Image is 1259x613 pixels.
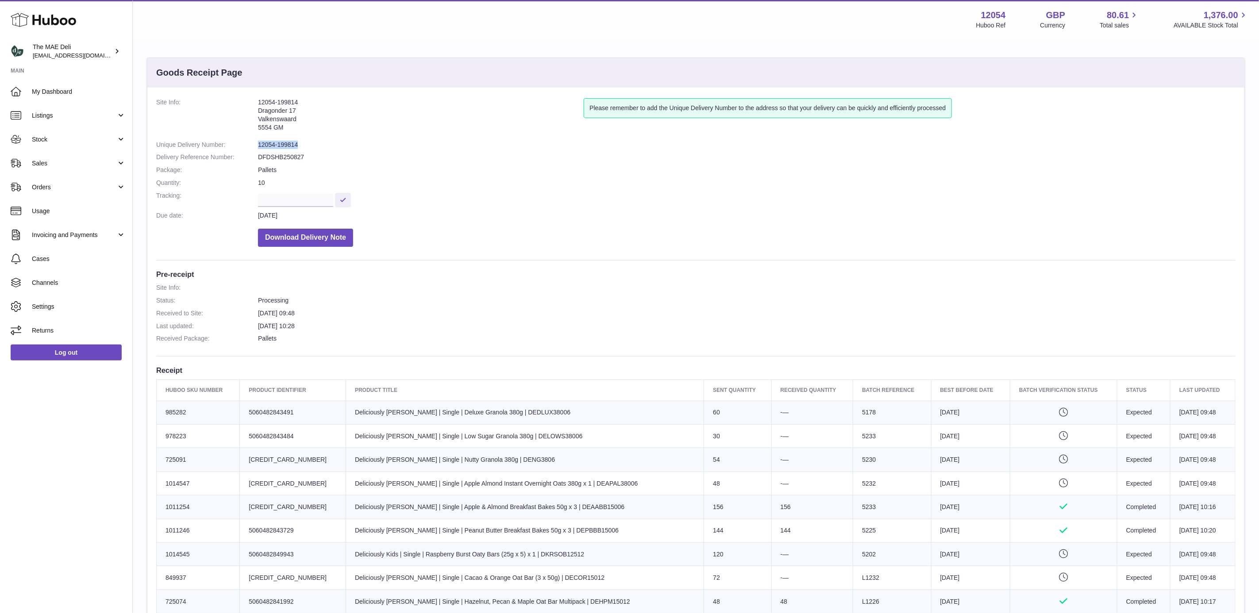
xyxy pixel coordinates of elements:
[157,401,240,424] td: 985282
[771,425,853,448] td: -—
[258,334,1236,343] dd: Pallets
[704,519,771,542] td: 144
[156,365,1236,375] h3: Receipt
[11,45,24,58] img: logistics@deliciouslyella.com
[32,279,126,287] span: Channels
[346,471,704,495] td: Deliciously [PERSON_NAME] | Single | Apple Almond Instant Overnight Oats 380g x 1 | DEAPAL38006
[1170,425,1236,448] td: [DATE] 09:48
[1170,448,1236,471] td: [DATE] 09:48
[240,448,346,471] td: [CREDIT_CARD_NUMBER]
[346,590,704,613] td: Deliciously [PERSON_NAME] | Single | Hazelnut, Pecan & Maple Oat Bar Multipack | DEHPM15012
[258,166,1236,174] dd: Pallets
[1117,519,1170,542] td: Completed
[240,495,346,519] td: [CREDIT_CARD_NUMBER]
[771,448,853,471] td: -—
[931,380,1010,401] th: Best Before Date
[771,590,853,613] td: 48
[584,98,951,118] div: Please remember to add the Unique Delivery Number to the address so that your delivery can be qui...
[156,322,258,330] dt: Last updated:
[156,284,258,292] dt: Site Info:
[32,326,126,335] span: Returns
[771,380,853,401] th: Received Quantity
[1117,425,1170,448] td: Expected
[346,542,704,566] td: Deliciously Kids | Single | Raspberry Burst Oaty Bars (25g x 5) x 1 | DKRSOB12512
[704,590,771,613] td: 48
[704,448,771,471] td: 54
[258,153,1236,161] dd: DFDSHB250827
[771,519,853,542] td: 144
[931,401,1010,424] td: [DATE]
[931,542,1010,566] td: [DATE]
[853,425,931,448] td: 5233
[32,231,116,239] span: Invoicing and Payments
[157,519,240,542] td: 1011246
[157,495,240,519] td: 1011254
[704,401,771,424] td: 60
[704,542,771,566] td: 120
[346,401,704,424] td: Deliciously [PERSON_NAME] | Single | Deluxe Granola 380g | DEDLUX38006
[258,229,353,247] button: Download Delivery Note
[157,566,240,590] td: 849937
[32,135,116,144] span: Stock
[1100,21,1139,30] span: Total sales
[931,448,1010,471] td: [DATE]
[346,448,704,471] td: Deliciously [PERSON_NAME] | Single | Nutty Granola 380g | DENG3806
[1117,542,1170,566] td: Expected
[931,425,1010,448] td: [DATE]
[1174,9,1248,30] a: 1,376.00 AVAILABLE Stock Total
[156,334,258,343] dt: Received Package:
[32,207,126,215] span: Usage
[157,425,240,448] td: 978223
[1204,9,1238,21] span: 1,376.00
[1170,380,1236,401] th: Last updated
[931,471,1010,495] td: [DATE]
[931,566,1010,590] td: [DATE]
[156,296,258,305] dt: Status:
[33,43,112,60] div: The MAE Deli
[258,98,584,136] address: 12054-199814 Dragonder 17 Valkenswaard 5554 GM
[1107,9,1129,21] span: 80.61
[1100,9,1139,30] a: 80.61 Total sales
[346,380,704,401] th: Product title
[156,211,258,220] dt: Due date:
[157,542,240,566] td: 1014545
[1170,471,1236,495] td: [DATE] 09:48
[32,183,116,192] span: Orders
[853,495,931,519] td: 5233
[771,471,853,495] td: -—
[704,425,771,448] td: 30
[1174,21,1248,30] span: AVAILABLE Stock Total
[157,471,240,495] td: 1014547
[1170,566,1236,590] td: [DATE] 09:48
[240,542,346,566] td: 5060482849943
[1117,566,1170,590] td: Expected
[11,345,122,360] a: Log out
[346,425,704,448] td: Deliciously [PERSON_NAME] | Single | Low Sugar Granola 380g | DELOWS38006
[853,542,931,566] td: 5202
[931,495,1010,519] td: [DATE]
[1040,21,1066,30] div: Currency
[853,566,931,590] td: L1232
[1117,401,1170,424] td: Expected
[32,111,116,120] span: Listings
[156,179,258,187] dt: Quantity:
[704,471,771,495] td: 48
[240,380,346,401] th: Product Identifier
[853,401,931,424] td: 5178
[346,495,704,519] td: Deliciously [PERSON_NAME] | Single | Apple & Almond Breakfast Bakes 50g x 3 | DEAABB15006
[258,141,1236,149] dd: 12054-199814
[1046,9,1065,21] strong: GBP
[156,192,258,207] dt: Tracking:
[258,296,1236,305] dd: Processing
[240,590,346,613] td: 5060482841992
[240,425,346,448] td: 5060482843484
[346,519,704,542] td: Deliciously [PERSON_NAME] | Single | Peanut Butter Breakfast Bakes 50g x 3 | DEPBBB15006
[156,141,258,149] dt: Unique Delivery Number:
[704,495,771,519] td: 156
[1170,590,1236,613] td: [DATE] 10:17
[853,590,931,613] td: L1226
[1117,448,1170,471] td: Expected
[1170,519,1236,542] td: [DATE] 10:20
[32,159,116,168] span: Sales
[32,303,126,311] span: Settings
